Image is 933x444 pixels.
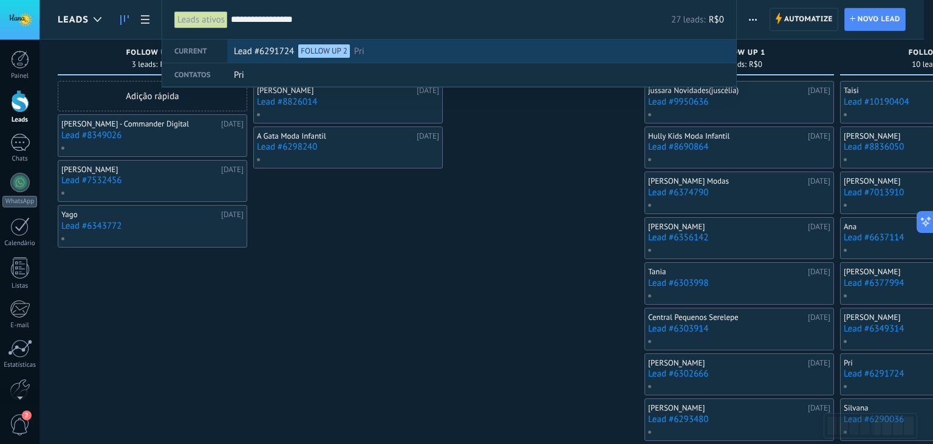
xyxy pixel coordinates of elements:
[2,196,37,207] div: WhatsApp
[2,240,38,248] div: Calendário
[2,322,38,330] div: E-mail
[174,46,223,57] div: Current
[671,14,706,26] span: 27 leads:
[354,40,364,63] span: Pri
[2,155,38,163] div: Chats
[298,44,350,58] div: FOLLOW UP 2
[234,40,294,63] span: Lead #6291724
[174,70,223,81] div: Contatos
[709,14,724,26] span: R$0
[234,64,244,86] span: Pri
[2,282,38,290] div: Listas
[22,411,32,420] span: 2
[174,11,228,29] div: Leads ativos
[2,361,38,369] div: Estatísticas
[2,116,38,124] div: Leads
[227,63,736,86] a: Pri
[227,40,736,63] a: Lead #6291724 FOLLOW UP 2 Pri
[2,72,38,80] div: Painel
